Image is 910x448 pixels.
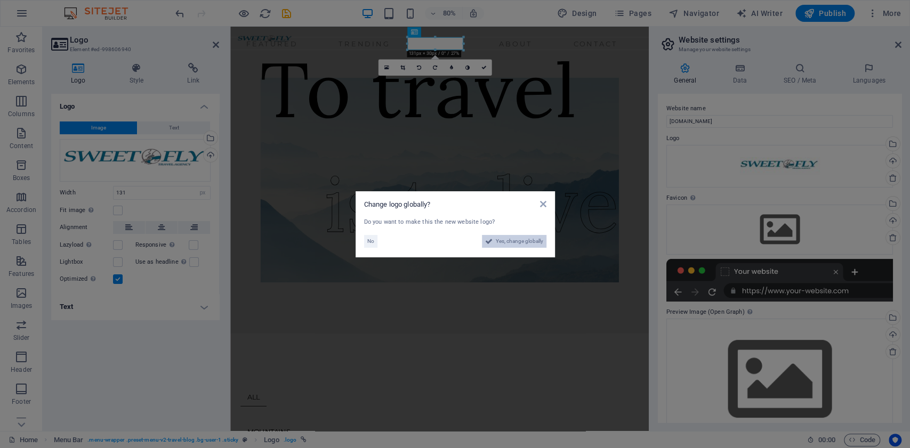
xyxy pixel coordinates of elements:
span: Change logo globally? [364,200,431,208]
span: Yes, change globally [496,235,543,248]
span: No [367,235,374,248]
button: No [364,235,377,248]
button: Yes, change globally [482,235,546,248]
div: Do you want to make this the new website logo? [364,218,546,227]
